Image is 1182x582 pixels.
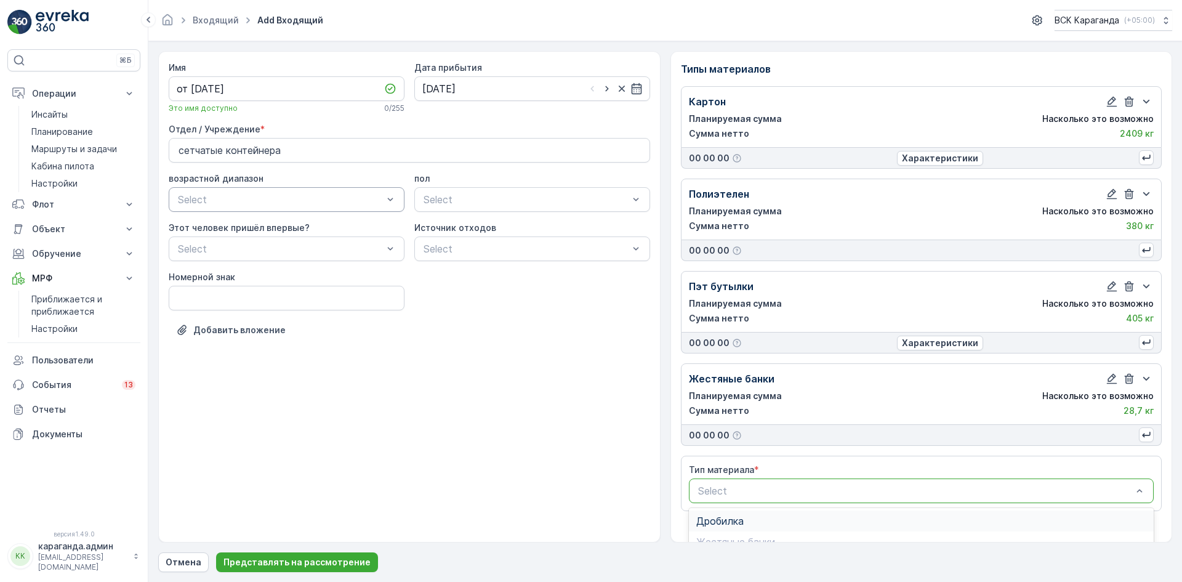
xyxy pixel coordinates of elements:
a: Домашняя страница [161,18,174,28]
font: Сумма нетто [689,220,749,231]
a: Отчеты [7,397,140,422]
font: Планирование [31,126,93,137]
font: 00 00 00 [689,245,730,256]
a: События13 [7,373,140,397]
font: Представлять на рассмотрение [223,557,371,567]
font: Настройки [31,323,78,334]
a: Документы [7,422,140,447]
button: МРФ [7,266,140,291]
font: Маршруты и задачи [31,143,117,154]
font: 00 00 00 [689,430,730,440]
font: 00 00 00 [689,337,730,348]
p: сетчатыe контейнера [179,143,281,158]
div: Значок подсказки справки [732,153,742,163]
font: Типы материалов [681,63,771,75]
font: События [32,379,71,390]
button: ВСК Караганда(+05:00) [1055,10,1172,31]
a: Настройки [26,320,140,337]
font: Объект [32,224,65,234]
button: Характеристики [897,151,983,166]
font: ⌘Б [119,55,132,65]
font: Характеристики [902,153,978,163]
input: дд/мм/гггг [414,76,650,101]
font: Обручение [32,248,81,259]
a: Настройки [26,175,140,192]
font: Операции [32,88,76,99]
font: Отчеты [32,404,66,414]
font: Насколько это возможно [1042,113,1154,124]
font: ( [1124,15,1127,25]
button: Загрузить файл [169,320,293,340]
font: ВСК Караганда [1055,15,1119,25]
font: Это имя доступно [169,103,238,113]
font: 1.49.0 [75,530,95,538]
div: Значок подсказки справки [732,338,742,348]
font: караганда.админ [38,541,113,551]
font: Пэт бутылки [689,280,754,293]
font: 405 кг [1126,313,1154,323]
a: Входящий [193,15,239,25]
button: Объект [7,217,140,241]
font: МРФ [32,273,52,283]
font: пол [414,173,430,184]
button: сетчатыe контейнера [169,138,650,163]
font: Насколько это возможно [1042,298,1154,309]
button: ККкараганда.админ[EMAIL_ADDRESS][DOMAIN_NAME] [7,540,140,572]
a: Кабина пилота [26,158,140,175]
font: 255 [392,103,404,113]
font: Настройки [31,178,78,188]
font: Этот человек пришёл впервые? [169,222,310,233]
span: Дробилка [696,515,744,527]
div: Значок подсказки справки [732,246,742,256]
p: Select [178,192,383,207]
a: Пользователи [7,348,140,373]
font: Номерной знак [169,272,235,282]
span: Жестяные банки [696,536,775,548]
font: Сумма нетто [689,405,749,416]
font: 0 [384,103,389,113]
font: Жестяные банки [689,373,774,385]
div: Значок подсказки справки [732,430,742,440]
font: Планируемая сумма [689,206,782,216]
font: Кабина пилота [31,161,94,171]
font: Тип материала [689,464,754,475]
font: Инсайты [31,109,68,119]
font: Добавить вложение [193,325,286,335]
font: версия [54,530,75,538]
font: Приближается и приближается [31,294,102,317]
font: Документы [32,429,82,439]
a: Маршруты и задачи [26,140,140,158]
font: Картон [689,95,726,108]
font: возрастной диапазон [169,173,263,184]
font: [EMAIL_ADDRESS][DOMAIN_NAME] [38,552,103,572]
a: Приближается и приближается [26,291,140,320]
font: Дата прибытия [414,62,482,73]
a: Планирование [26,123,140,140]
p: Select [178,241,383,256]
font: ) [1152,15,1155,25]
font: Add Входящий [257,15,323,25]
button: Отмена [158,552,209,572]
font: Сумма нетто [689,313,749,323]
font: Имя [169,62,186,73]
font: Характеристики [902,337,978,348]
button: Флот [7,192,140,217]
font: Сумма нетто [689,128,749,139]
font: Отмена [166,557,201,567]
p: Select [698,483,1133,498]
font: / [389,103,392,113]
font: 380 кг [1126,220,1154,231]
font: Насколько это возможно [1042,390,1154,401]
img: logo_light-DOdMpM7g.png [36,10,89,34]
p: Select [424,241,629,256]
font: Пользователи [32,355,94,365]
button: Операции [7,81,140,106]
button: Характеристики [897,336,983,350]
font: 2409 кг [1120,128,1154,139]
font: Планируемая сумма [689,390,782,401]
img: логотип [7,10,32,34]
font: Отдел / Учреждение [169,124,260,134]
font: КК [15,551,25,560]
font: Насколько это возможно [1042,206,1154,216]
